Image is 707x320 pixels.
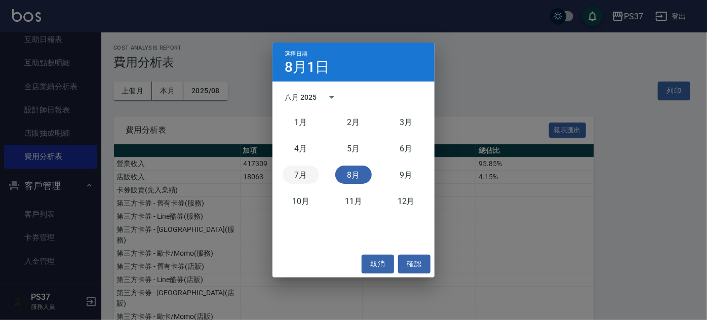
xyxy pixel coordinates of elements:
[285,61,329,73] h4: 8月1日
[285,51,307,57] span: 選擇日期
[335,113,372,131] button: 二月
[283,166,319,184] button: 七月
[283,139,319,157] button: 四月
[320,85,344,109] button: calendar view is open, switch to year view
[335,139,372,157] button: 五月
[398,255,430,273] button: 確認
[388,166,424,184] button: 九月
[335,192,372,210] button: 十一月
[283,192,319,210] button: 十月
[362,255,394,273] button: 取消
[388,113,424,131] button: 三月
[285,92,317,103] div: 八月 2025
[335,166,372,184] button: 八月
[388,139,424,157] button: 六月
[283,113,319,131] button: 一月
[388,192,424,210] button: 十二月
